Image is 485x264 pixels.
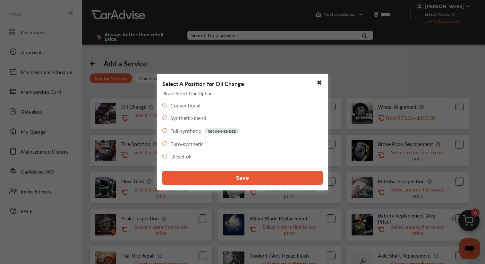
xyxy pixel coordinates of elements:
p: Select A Position for Oil Change [162,79,244,87]
label: Euro-synthetic [170,140,204,147]
label: Full-synthetic [170,127,201,134]
label: Synthetic-blend [170,114,206,121]
label: Conventional [170,101,200,109]
p: RECOMMENDED [204,128,240,133]
span: Save [236,175,249,181]
label: Diesel-oil [170,152,191,160]
button: Save [162,171,323,185]
p: Please Select One Option: [162,90,214,96]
